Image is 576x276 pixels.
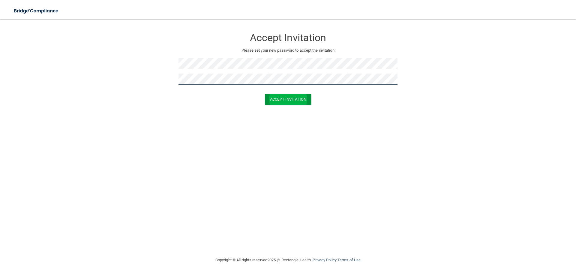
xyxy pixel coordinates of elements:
div: Copyright © All rights reserved 2025 @ Rectangle Health | | [178,250,397,270]
a: Terms of Use [337,258,361,262]
img: bridge_compliance_login_screen.278c3ca4.svg [9,5,64,17]
a: Privacy Policy [313,258,336,262]
h3: Accept Invitation [178,32,397,43]
button: Accept Invitation [265,94,311,105]
p: Please set your new password to accept the invitation [183,47,393,54]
